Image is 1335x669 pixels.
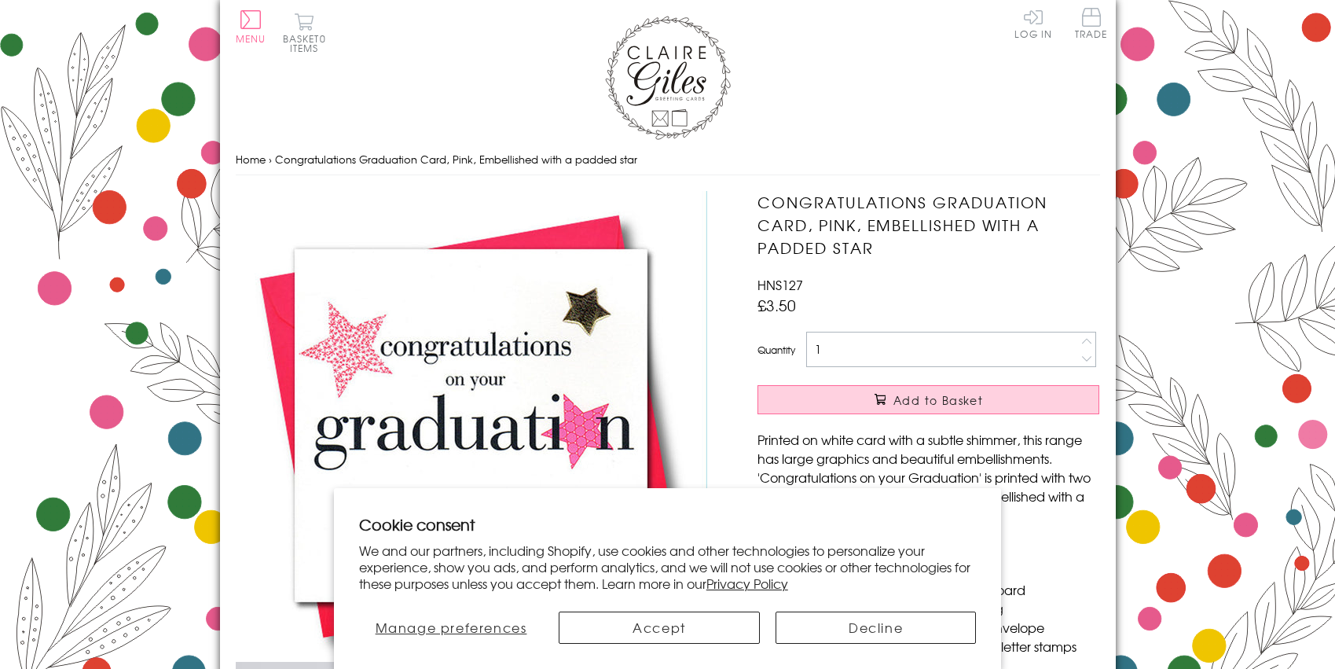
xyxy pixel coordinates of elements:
[236,152,266,167] a: Home
[757,343,795,357] label: Quantity
[290,31,326,55] span: 0 items
[275,152,637,167] span: Congratulations Graduation Card, Pink, Embellished with a padded star
[359,513,977,535] h2: Cookie consent
[359,542,977,591] p: We and our partners, including Shopify, use cookies and other technologies to personalize your ex...
[236,31,266,46] span: Menu
[605,16,731,140] img: Claire Giles Greetings Cards
[359,612,544,644] button: Manage preferences
[269,152,272,167] span: ›
[559,612,759,644] button: Accept
[893,392,983,408] span: Add to Basket
[757,294,796,316] span: £3.50
[757,191,1099,259] h1: Congratulations Graduation Card, Pink, Embellished with a padded star
[757,275,803,294] span: HNS127
[236,144,1100,176] nav: breadcrumbs
[376,618,527,637] span: Manage preferences
[757,385,1099,414] button: Add to Basket
[283,13,326,53] button: Basket0 items
[1014,8,1052,39] a: Log In
[1075,8,1108,42] a: Trade
[757,430,1099,524] p: Printed on white card with a subtle shimmer, this range has large graphics and beautiful embellis...
[706,574,788,593] a: Privacy Policy
[236,191,707,662] img: Congratulations Graduation Card, Pink, Embellished with a padded star
[1075,8,1108,39] span: Trade
[236,10,266,43] button: Menu
[776,612,976,644] button: Decline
